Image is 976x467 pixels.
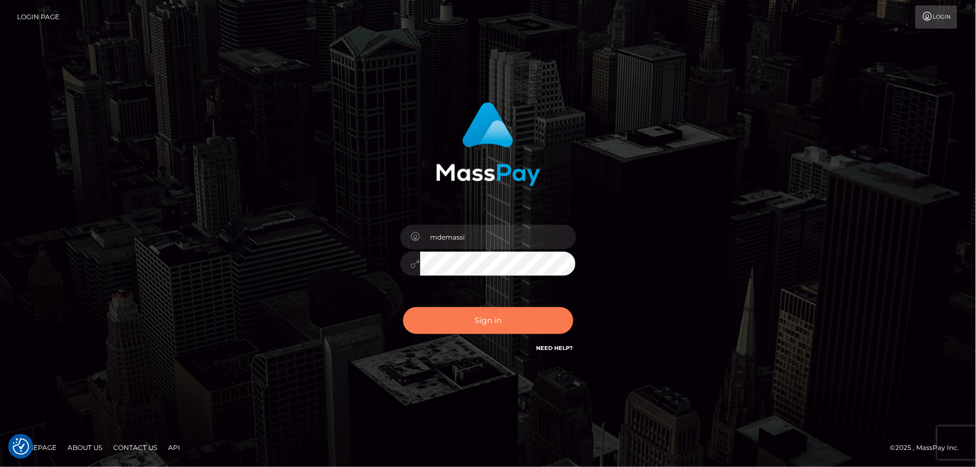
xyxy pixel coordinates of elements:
input: Username... [420,225,576,249]
div: © 2025 , MassPay Inc. [890,442,968,454]
img: MassPay Login [436,102,540,186]
img: Revisit consent button [13,438,29,455]
a: Homepage [12,439,61,456]
a: Login [916,5,957,29]
a: Login Page [17,5,59,29]
a: About Us [63,439,107,456]
button: Sign in [403,307,573,334]
a: API [164,439,185,456]
a: Contact Us [109,439,161,456]
button: Consent Preferences [13,438,29,455]
a: Need Help? [537,344,573,352]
